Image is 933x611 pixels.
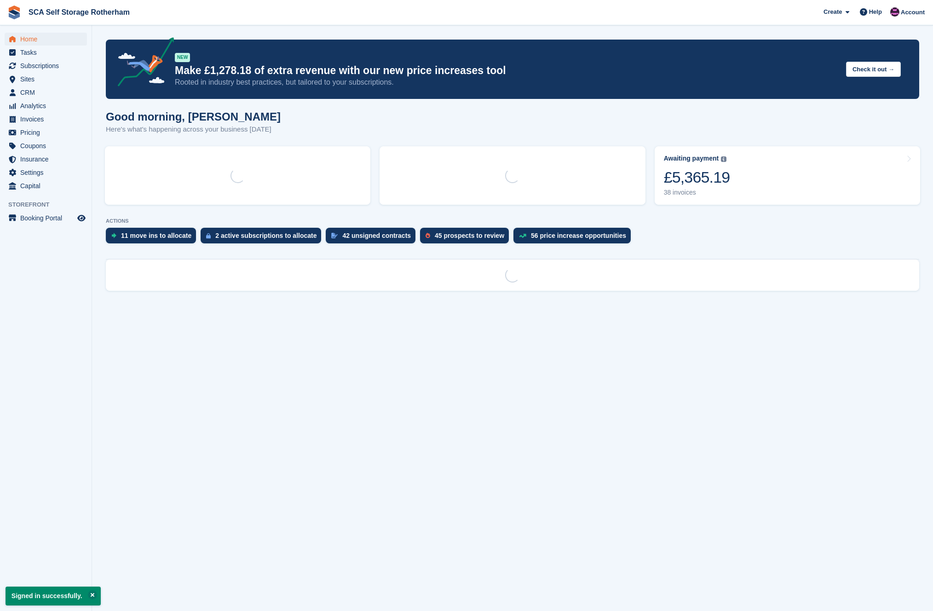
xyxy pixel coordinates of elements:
[20,212,75,225] span: Booking Portal
[331,233,338,238] img: contract_signature_icon-13c848040528278c33f63329250d36e43548de30e8caae1d1a13099fd9432cc5.svg
[106,228,201,248] a: 11 move ins to allocate
[20,46,75,59] span: Tasks
[215,232,317,239] div: 2 active subscriptions to allocate
[20,99,75,112] span: Analytics
[8,200,92,209] span: Storefront
[20,86,75,99] span: CRM
[5,73,87,86] a: menu
[106,110,281,123] h1: Good morning, [PERSON_NAME]
[175,77,839,87] p: Rooted in industry best practices, but tailored to your subscriptions.
[664,155,719,162] div: Awaiting payment
[20,73,75,86] span: Sites
[5,126,87,139] a: menu
[25,5,133,20] a: SCA Self Storage Rotherham
[5,166,87,179] a: menu
[721,156,726,162] img: icon-info-grey-7440780725fd019a000dd9b08b2336e03edf1995a4989e88bcd33f0948082b44.svg
[5,46,87,59] a: menu
[20,166,75,179] span: Settings
[5,153,87,166] a: menu
[106,218,919,224] p: ACTIONS
[824,7,842,17] span: Create
[420,228,513,248] a: 45 prospects to review
[5,212,87,225] a: menu
[326,228,420,248] a: 42 unsigned contracts
[655,146,920,205] a: Awaiting payment £5,365.19 38 invoices
[175,53,190,62] div: NEW
[6,587,101,605] p: Signed in successfully.
[901,8,925,17] span: Account
[664,168,730,187] div: £5,365.19
[664,189,730,196] div: 38 invoices
[5,86,87,99] a: menu
[435,232,504,239] div: 45 prospects to review
[20,153,75,166] span: Insurance
[342,232,411,239] div: 42 unsigned contracts
[201,228,326,248] a: 2 active subscriptions to allocate
[5,99,87,112] a: menu
[846,62,901,77] button: Check it out →
[206,233,211,239] img: active_subscription_to_allocate_icon-d502201f5373d7db506a760aba3b589e785aa758c864c3986d89f69b8ff3...
[5,139,87,152] a: menu
[111,233,116,238] img: move_ins_to_allocate_icon-fdf77a2bb77ea45bf5b3d319d69a93e2d87916cf1d5bf7949dd705db3b84f3ca.svg
[175,64,839,77] p: Make £1,278.18 of extra revenue with our new price increases tool
[106,124,281,135] p: Here's what's happening across your business [DATE]
[7,6,21,19] img: stora-icon-8386f47178a22dfd0bd8f6a31ec36ba5ce8667c1dd55bd0f319d3a0aa187defe.svg
[20,126,75,139] span: Pricing
[426,233,430,238] img: prospect-51fa495bee0391a8d652442698ab0144808aea92771e9ea1ae160a38d050c398.svg
[20,59,75,72] span: Subscriptions
[5,59,87,72] a: menu
[76,213,87,224] a: Preview store
[20,139,75,152] span: Coupons
[5,113,87,126] a: menu
[110,37,174,90] img: price-adjustments-announcement-icon-8257ccfd72463d97f412b2fc003d46551f7dbcb40ab6d574587a9cd5c0d94...
[5,179,87,192] a: menu
[519,234,526,238] img: price_increase_opportunities-93ffe204e8149a01c8c9dc8f82e8f89637d9d84a8eef4429ea346261dce0b2c0.svg
[890,7,899,17] img: Dale Chapman
[531,232,626,239] div: 56 price increase opportunities
[869,7,882,17] span: Help
[20,33,75,46] span: Home
[5,33,87,46] a: menu
[20,179,75,192] span: Capital
[20,113,75,126] span: Invoices
[513,228,635,248] a: 56 price increase opportunities
[121,232,191,239] div: 11 move ins to allocate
